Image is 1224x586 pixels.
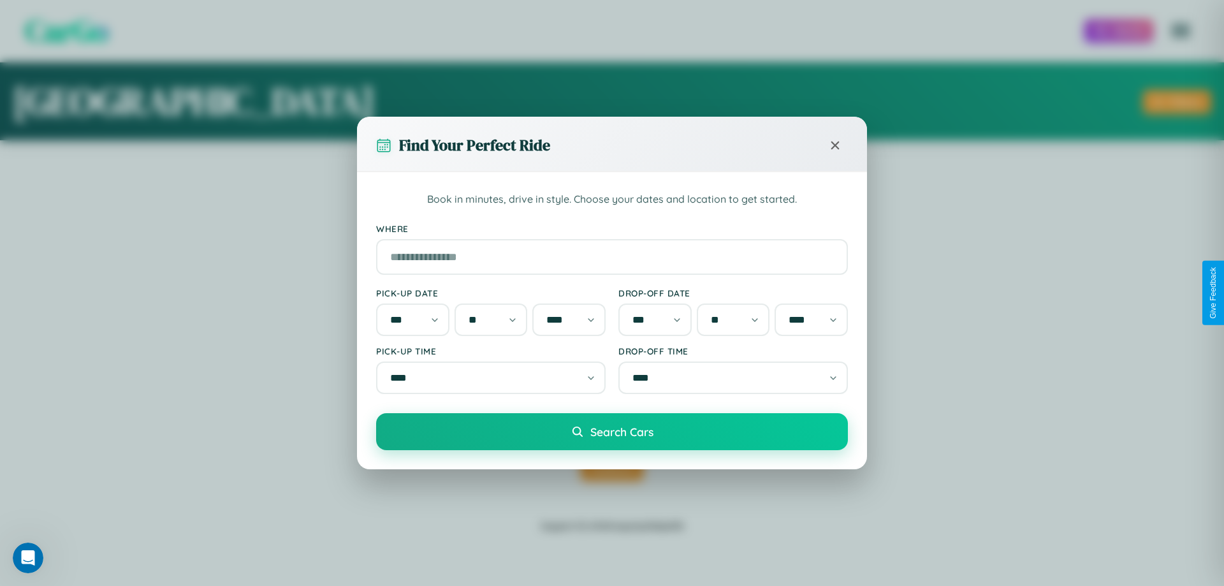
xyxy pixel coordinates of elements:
[376,288,606,298] label: Pick-up Date
[618,288,848,298] label: Drop-off Date
[376,191,848,208] p: Book in minutes, drive in style. Choose your dates and location to get started.
[399,135,550,156] h3: Find Your Perfect Ride
[376,346,606,356] label: Pick-up Time
[376,413,848,450] button: Search Cars
[618,346,848,356] label: Drop-off Time
[376,223,848,234] label: Where
[590,425,653,439] span: Search Cars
